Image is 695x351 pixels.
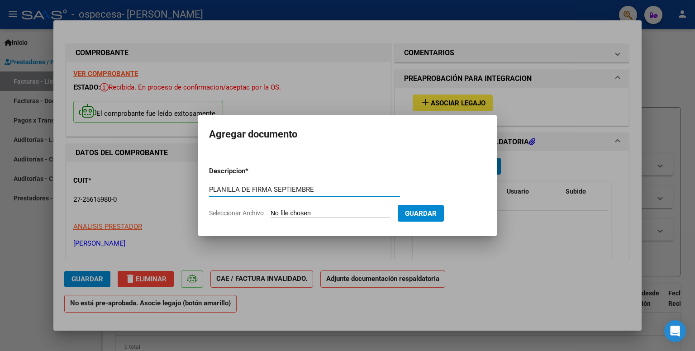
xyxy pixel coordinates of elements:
[209,126,486,143] h2: Agregar documento
[209,166,292,176] p: Descripcion
[405,209,437,218] span: Guardar
[398,205,444,222] button: Guardar
[664,320,686,342] div: Open Intercom Messenger
[209,209,264,217] span: Seleccionar Archivo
